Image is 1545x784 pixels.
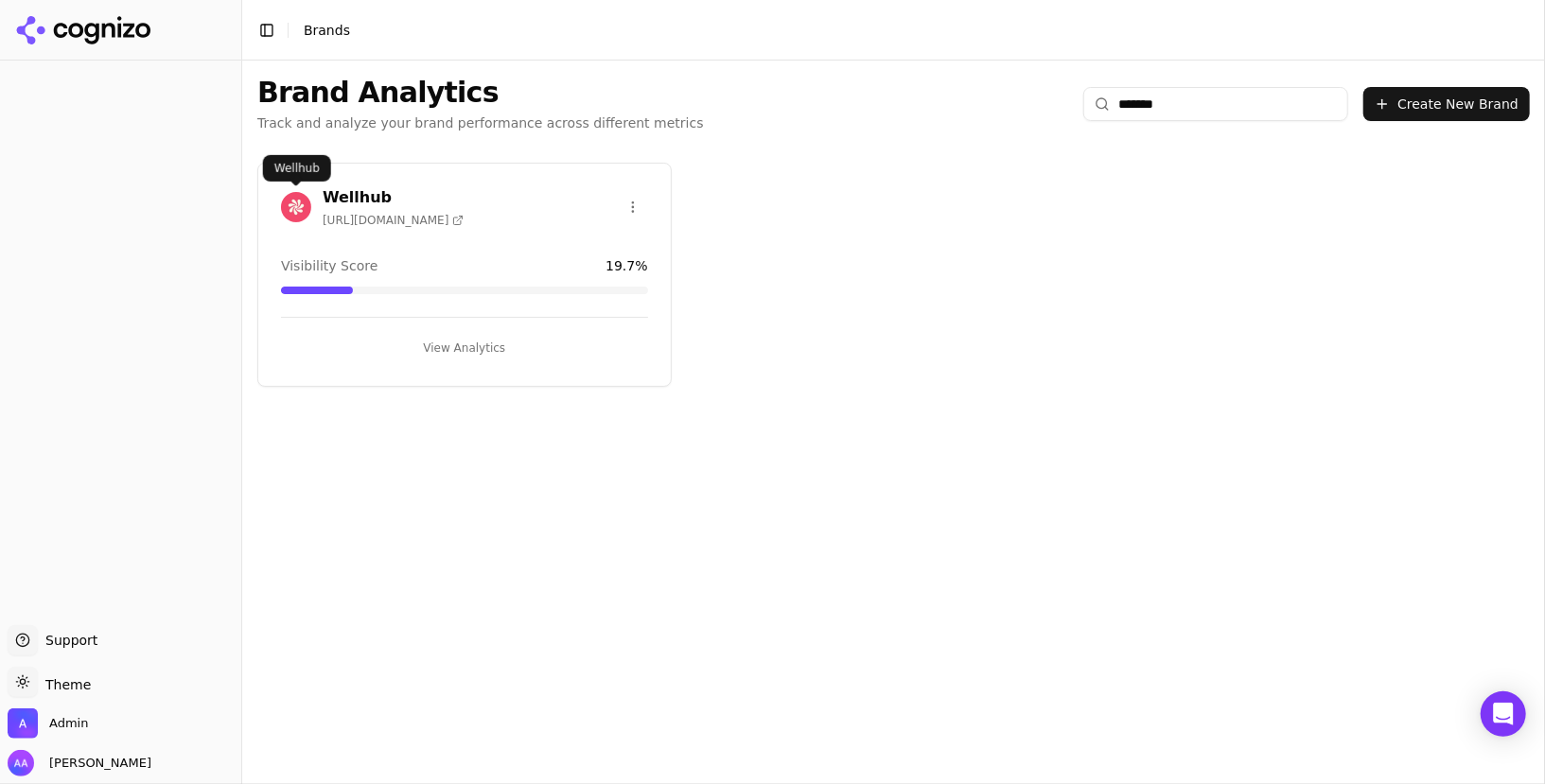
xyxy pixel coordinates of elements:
h1: Brand Analytics [257,76,704,110]
p: Wellhub [274,161,320,176]
img: Admin [8,708,38,739]
h3: Wellhub [323,186,464,209]
button: Open organization switcher [8,708,88,739]
button: View Analytics [281,333,648,363]
span: Brands [304,23,350,38]
img: Wellhub [281,192,311,222]
span: [URL][DOMAIN_NAME] [323,213,464,228]
button: Open user button [8,750,151,776]
p: Track and analyze your brand performance across different metrics [257,113,704,132]
button: Create New Brand [1363,87,1530,121]
nav: breadcrumb [304,21,350,40]
span: Visibility Score [281,256,377,275]
img: Alp Aysan [8,750,34,776]
span: [PERSON_NAME] [42,755,151,772]
span: 19.7 % [606,256,647,275]
div: Open Intercom Messenger [1481,691,1526,737]
span: Theme [38,677,91,692]
span: Support [38,631,97,650]
span: Admin [49,715,88,732]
